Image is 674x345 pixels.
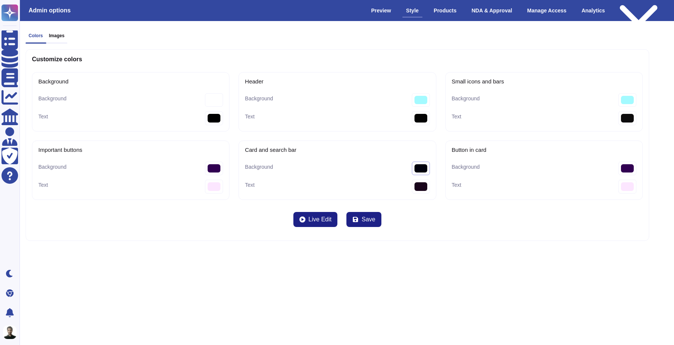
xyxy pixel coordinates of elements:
label: Background [38,96,67,101]
label: Text [245,114,255,119]
div: Manage Access [524,4,571,17]
h3: Colors [29,33,43,38]
div: Products [430,4,460,17]
label: Text [38,114,48,119]
div: Card and search bar [245,147,430,153]
label: Text [452,182,461,188]
div: Background [38,79,223,84]
div: Preview [367,4,395,17]
img: user [3,325,17,339]
label: Background [245,96,273,101]
div: Style [402,4,422,17]
label: Text [38,182,48,188]
label: Background [452,164,480,169]
h3: Images [49,33,64,38]
h3: Admin options [29,7,71,14]
div: Header [245,79,430,84]
div: Important buttons [38,147,223,153]
div: Analytics [578,4,609,17]
span: Save [361,216,375,222]
span: Live Edit [308,216,331,222]
label: Text [245,182,255,188]
button: user [2,324,22,340]
div: Small icons and bars [452,79,636,84]
label: Background [245,164,273,169]
div: NDA & Approval [468,4,516,17]
h6: Customize colors [32,56,82,63]
button: Live Edit [293,212,337,227]
label: Text [452,114,461,119]
label: Background [38,164,67,169]
label: Background [452,96,480,101]
div: Button in card [452,147,636,153]
button: Save [346,212,381,227]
